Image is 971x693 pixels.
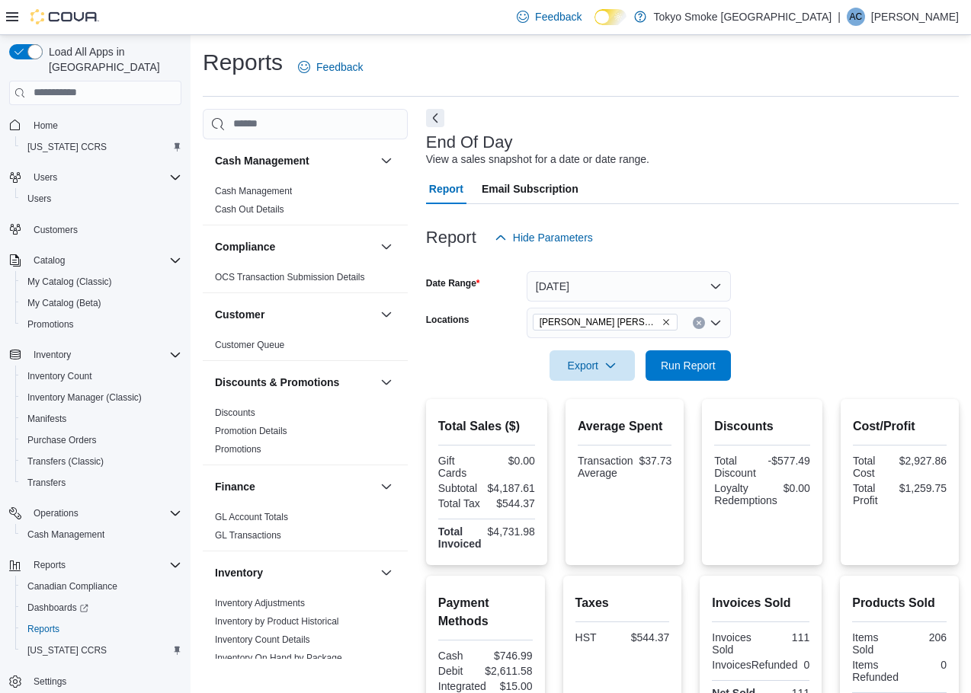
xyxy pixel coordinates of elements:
a: GL Account Totals [215,512,288,522]
div: InvoicesRefunded [712,659,797,671]
a: Users [21,190,57,208]
span: Transfers (Classic) [21,452,181,471]
a: My Catalog (Classic) [21,273,118,291]
button: Compliance [215,239,374,254]
button: Reports [3,554,187,576]
button: Catalog [27,251,71,270]
div: $544.37 [625,631,669,643]
a: Feedback [511,2,588,32]
a: GL Transactions [215,530,281,541]
span: Cash Management [27,529,104,541]
span: Users [27,168,181,187]
button: Promotions [15,314,187,335]
label: Date Range [426,277,480,289]
a: Customers [27,221,84,239]
button: Run Report [646,350,731,381]
a: [US_STATE] CCRS [21,641,113,659]
h2: Taxes [575,594,670,612]
div: Total Discount [714,455,759,479]
span: Inventory Count Details [215,634,310,646]
div: Total Profit [853,482,893,506]
button: Cash Management [377,152,396,170]
a: Dashboards [15,597,187,618]
span: [US_STATE] CCRS [27,644,107,656]
div: $544.37 [489,497,535,509]
div: 111 [764,631,809,643]
span: My Catalog (Beta) [27,297,101,309]
h3: Compliance [215,239,275,254]
span: [US_STATE] CCRS [27,141,107,153]
button: My Catalog (Beta) [15,292,187,314]
span: Inventory Manager (Classic) [21,388,181,407]
span: Home [27,116,181,135]
a: Cash Management [21,525,111,544]
button: Open list of options [710,317,722,329]
span: Feedback [316,59,363,75]
span: Promotion Details [215,425,287,437]
button: Clear input [693,317,705,329]
span: Operations [27,504,181,522]
span: Users [34,171,57,184]
a: Inventory On Hand by Package [215,653,342,663]
a: Promotion Details [215,426,287,436]
button: Remove Hamilton Rymal from selection in this group [662,318,671,327]
div: Finance [203,508,408,551]
h2: Products Sold [852,594,947,612]
div: Transaction Average [578,455,633,479]
span: My Catalog (Classic) [21,273,181,291]
a: Purchase Orders [21,431,103,449]
span: Promotions [27,318,74,331]
span: Purchase Orders [27,434,97,446]
div: Total Cost [853,455,893,479]
button: My Catalog (Classic) [15,271,187,292]
a: Cash Out Details [215,204,284,215]
a: Inventory Adjustments [215,598,305,608]
span: Promotions [215,443,261,455]
input: Dark Mode [594,9,627,25]
span: Load All Apps in [GEOGRAPHIC_DATA] [43,44,181,75]
a: Inventory Manager (Classic) [21,388,148,407]
button: Users [15,188,187,209]
label: Locations [426,314,469,326]
div: $2,611.58 [485,665,532,677]
h1: Reports [203,47,283,78]
a: Dashboards [21,599,95,617]
p: | [838,8,841,26]
div: Total Tax [438,497,484,509]
span: Inventory [34,349,71,361]
button: Discounts & Promotions [215,375,374,390]
span: Inventory Manager (Classic) [27,391,142,404]
div: 0 [803,659,809,671]
span: Canadian Compliance [21,577,181,596]
div: View a sales snapshot for a date or date range. [426,152,649,168]
div: 206 [902,631,947,643]
button: Customer [377,305,396,324]
a: Promotions [21,315,80,334]
span: Inventory [27,346,181,364]
button: Export [550,350,635,381]
span: Manifests [27,413,66,425]
a: Inventory by Product Historical [215,616,339,627]
a: Inventory Count [21,367,98,385]
div: Compliance [203,268,408,292]
strong: Total Invoiced [438,525,482,550]
span: OCS Transaction Submission Details [215,271,365,283]
div: Debit [438,665,479,677]
button: Purchase Orders [15,430,187,451]
h2: Total Sales ($) [438,417,535,436]
button: Operations [27,504,85,522]
div: Invoices Sold [712,631,758,656]
button: Inventory [215,565,374,580]
span: Inventory On Hand by Package [215,652,342,664]
div: 0 [905,659,947,671]
div: $0.00 [784,482,810,494]
span: Home [34,120,58,132]
span: Purchase Orders [21,431,181,449]
h2: Payment Methods [438,594,533,631]
span: Promotions [21,315,181,334]
span: Inventory Count [21,367,181,385]
button: Operations [3,503,187,524]
span: Inventory by Product Historical [215,615,339,628]
button: Transfers [15,472,187,493]
a: My Catalog (Beta) [21,294,107,312]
